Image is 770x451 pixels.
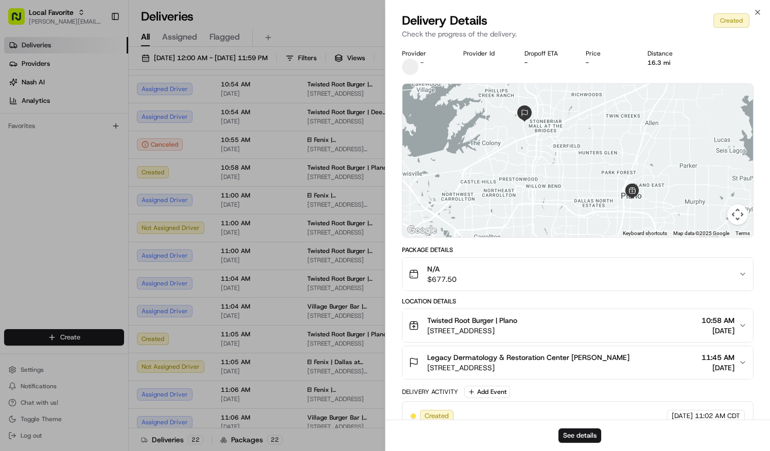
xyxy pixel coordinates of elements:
[402,12,487,29] span: Delivery Details
[463,49,508,58] div: Provider Id
[402,388,458,396] div: Delivery Activity
[175,101,187,113] button: Start new chat
[427,315,517,326] span: Twisted Root Burger | Plano
[402,309,753,342] button: Twisted Root Burger | Plano[STREET_ADDRESS]10:58 AM[DATE]
[10,203,19,211] div: 📗
[46,108,142,116] div: We're available if you need us!
[695,411,740,421] span: 11:02 AM CDT
[97,202,165,212] span: API Documentation
[586,49,631,58] div: Price
[427,326,517,336] span: [STREET_ADDRESS]
[673,230,729,236] span: Map data ©2025 Google
[702,326,734,336] span: [DATE]
[524,59,569,67] div: -
[10,133,66,141] div: Past conversations
[27,66,170,77] input: Clear
[402,29,754,39] p: Check the progress of the delivery.
[623,230,667,237] button: Keyboard shortcuts
[647,49,692,58] div: Distance
[83,197,169,216] a: 💻API Documentation
[405,224,439,237] img: Google
[558,428,601,443] button: See details
[647,59,692,67] div: 16.3 mi
[402,246,754,254] div: Package Details
[10,41,187,57] p: Welcome 👋
[87,203,95,211] div: 💻
[727,204,748,225] button: Map camera controls
[22,98,40,116] img: 1732323095091-59ea418b-cfe3-43c8-9ae0-d0d06d6fd42c
[421,59,424,67] span: -
[702,315,734,326] span: 10:58 AM
[144,159,165,167] span: [DATE]
[21,159,29,168] img: 1736555255976-a54dd68f-1ca7-489b-9aae-adbdc363a1c4
[402,346,753,379] button: Legacy Dermatology & Restoration Center [PERSON_NAME][STREET_ADDRESS]11:45 AM[DATE]
[586,59,631,67] div: -
[138,159,142,167] span: •
[10,98,29,116] img: 1736555255976-a54dd68f-1ca7-489b-9aae-adbdc363a1c4
[73,226,125,234] a: Powered byPylon
[402,258,753,291] button: N/A$677.50
[6,197,83,216] a: 📗Knowledge Base
[736,230,750,236] a: Terms
[32,159,136,167] span: [PERSON_NAME] [PERSON_NAME]
[427,363,629,373] span: [STREET_ADDRESS]
[46,98,169,108] div: Start new chat
[402,49,447,58] div: Provider
[702,352,734,363] span: 11:45 AM
[425,411,449,421] span: Created
[672,411,693,421] span: [DATE]
[524,49,569,58] div: Dropoff ETA
[427,274,457,284] span: $677.50
[402,297,754,305] div: Location Details
[427,352,629,363] span: Legacy Dermatology & Restoration Center [PERSON_NAME]
[702,363,734,373] span: [DATE]
[21,202,79,212] span: Knowledge Base
[427,264,457,274] span: N/A
[464,386,510,398] button: Add Event
[160,131,187,143] button: See all
[102,227,125,234] span: Pylon
[405,224,439,237] a: Open this area in Google Maps (opens a new window)
[10,10,31,30] img: Nash
[10,149,27,166] img: Dianne Alexi Soriano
